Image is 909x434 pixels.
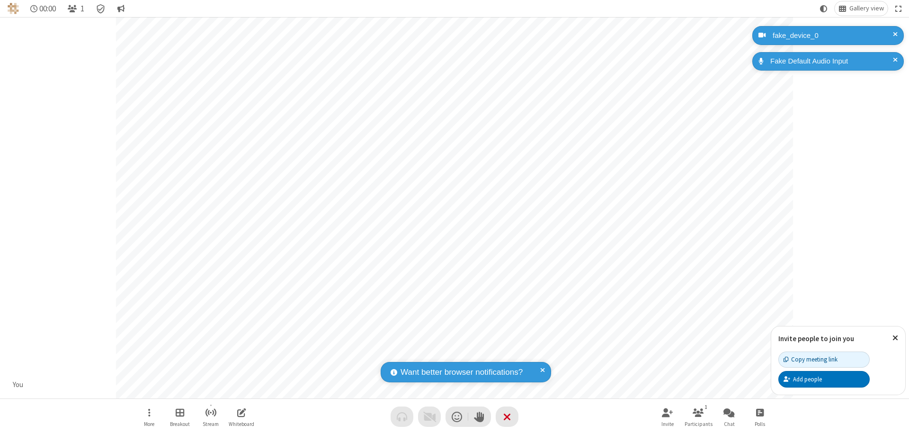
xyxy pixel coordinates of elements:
[468,407,491,427] button: Raise hand
[144,421,154,427] span: More
[746,403,774,430] button: Open poll
[684,403,713,430] button: Open participant list
[784,355,838,364] div: Copy meeting link
[27,1,60,16] div: Timer
[724,421,735,427] span: Chat
[778,371,870,387] button: Add people
[715,403,743,430] button: Open chat
[496,407,518,427] button: End or leave meeting
[203,421,219,427] span: Stream
[769,30,897,41] div: fake_device_0
[391,407,413,427] button: Audio problem - check your Internet connection or call by phone
[778,352,870,368] button: Copy meeting link
[113,1,128,16] button: Conversation
[135,403,163,430] button: Open menu
[835,1,888,16] button: Change layout
[885,326,905,350] button: Close popover
[63,1,88,16] button: Open participant list
[755,421,765,427] span: Polls
[767,56,897,67] div: Fake Default Audio Input
[401,366,523,379] span: Want better browser notifications?
[196,403,225,430] button: Start streaming
[778,334,854,343] label: Invite people to join you
[891,1,906,16] button: Fullscreen
[685,421,713,427] span: Participants
[446,407,468,427] button: Send a reaction
[8,3,19,14] img: QA Selenium DO NOT DELETE OR CHANGE
[227,403,256,430] button: Open shared whiteboard
[229,421,254,427] span: Whiteboard
[166,403,194,430] button: Manage Breakout Rooms
[170,421,190,427] span: Breakout
[653,403,682,430] button: Invite participants (⌘+Shift+I)
[661,421,674,427] span: Invite
[39,4,56,13] span: 00:00
[418,407,441,427] button: Video
[80,4,84,13] span: 1
[92,1,110,16] div: Meeting details Encryption enabled
[9,380,27,390] div: You
[816,1,831,16] button: Using system theme
[702,403,710,411] div: 1
[849,5,884,12] span: Gallery view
